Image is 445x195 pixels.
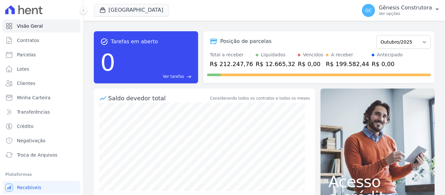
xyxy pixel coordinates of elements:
[379,11,432,16] p: Ver opções
[365,8,372,13] span: GC
[328,174,427,189] span: Acesso
[17,66,29,72] span: Lotes
[3,91,80,104] a: Minha Carteira
[3,77,80,90] a: Clientes
[379,5,432,11] p: Gênesis Construtora
[187,74,192,79] span: east
[220,37,272,45] div: Posição de parcelas
[303,51,323,58] div: Vencidos
[331,51,353,58] div: A receber
[163,74,184,79] span: Ver tarefas
[298,60,323,68] div: R$ 0,00
[3,134,80,147] a: Negativação
[17,109,50,115] span: Transferências
[17,94,50,101] span: Minha Carteira
[3,34,80,47] a: Contratos
[108,94,209,103] div: Saldo devedor total
[357,1,445,20] button: GC Gênesis Construtora Ver opções
[17,152,57,158] span: Troca de Arquivos
[3,148,80,161] a: Troca de Arquivos
[17,23,43,29] span: Visão Geral
[210,60,253,68] div: R$ 212.247,76
[17,184,41,191] span: Recebíveis
[3,105,80,118] a: Transferências
[5,171,78,178] div: Plataformas
[100,46,115,79] div: 0
[261,51,286,58] div: Liquidados
[94,4,169,16] button: [GEOGRAPHIC_DATA]
[3,63,80,76] a: Lotes
[111,38,158,46] span: Tarefas em aberto
[17,37,39,44] span: Contratos
[256,60,295,68] div: R$ 12.665,32
[100,38,108,46] span: task_alt
[17,80,35,87] span: Clientes
[17,51,36,58] span: Parcelas
[210,51,253,58] div: Total a receber
[3,20,80,33] a: Visão Geral
[3,120,80,133] a: Crédito
[372,60,403,68] div: R$ 0,00
[326,60,369,68] div: R$ 199.582,44
[17,137,46,144] span: Negativação
[118,74,192,79] a: Ver tarefas east
[3,48,80,61] a: Parcelas
[3,181,80,194] a: Recebíveis
[210,95,310,101] div: Considerando todos os contratos e todos os meses
[377,51,403,58] div: Antecipado
[17,123,34,130] span: Crédito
